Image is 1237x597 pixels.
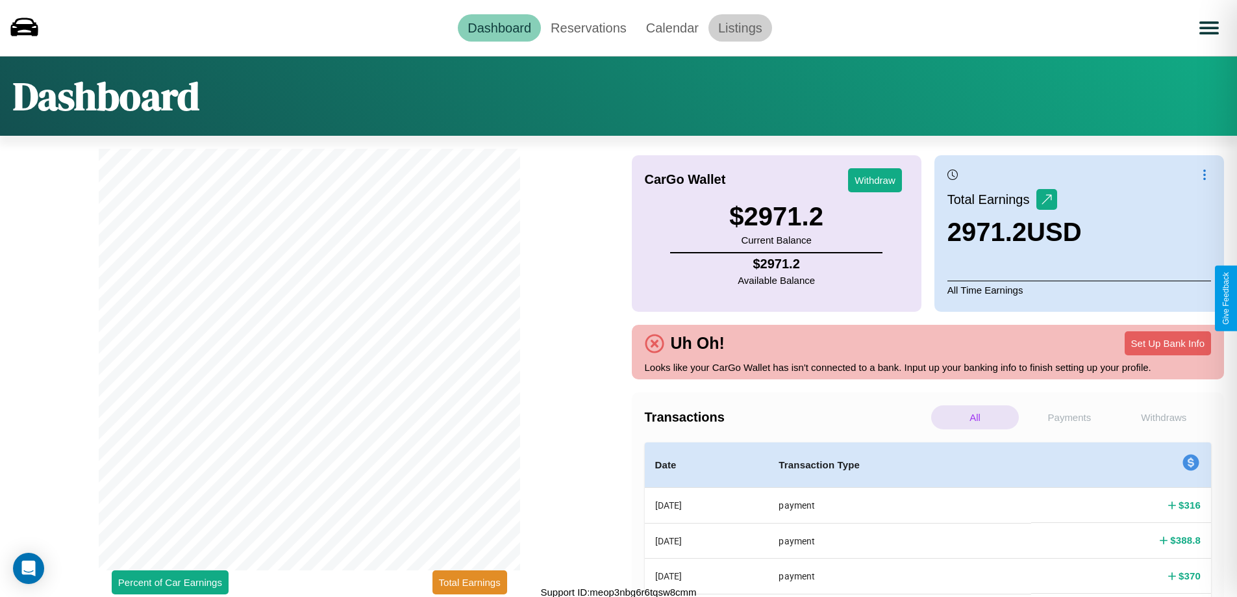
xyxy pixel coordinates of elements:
a: Listings [708,14,772,42]
a: Calendar [636,14,708,42]
h4: Transaction Type [779,457,1021,473]
h4: CarGo Wallet [645,172,726,187]
p: Available Balance [738,272,815,289]
h4: $ 370 [1179,569,1201,583]
th: [DATE] [645,523,769,558]
div: Give Feedback [1221,272,1231,325]
th: payment [768,559,1031,594]
p: Looks like your CarGo Wallet has isn't connected to a bank. Input up your banking info to finish ... [645,359,1212,376]
h4: Date [655,457,758,473]
th: payment [768,523,1031,558]
p: Total Earnings [947,188,1036,211]
a: Reservations [541,14,636,42]
h3: $ 2971.2 [729,202,823,231]
button: Set Up Bank Info [1125,331,1211,355]
h1: Dashboard [13,70,199,123]
p: Withdraws [1120,405,1208,429]
h4: Transactions [645,410,928,425]
button: Open menu [1191,10,1227,46]
p: All Time Earnings [947,281,1211,299]
button: Withdraw [848,168,902,192]
h4: $ 316 [1179,498,1201,512]
th: [DATE] [645,488,769,524]
p: All [931,405,1019,429]
h4: $ 388.8 [1170,533,1201,547]
p: Payments [1025,405,1113,429]
th: [DATE] [645,559,769,594]
a: Dashboard [458,14,541,42]
th: payment [768,488,1031,524]
p: Current Balance [729,231,823,249]
div: Open Intercom Messenger [13,553,44,584]
h4: $ 2971.2 [738,257,815,272]
button: Percent of Car Earnings [112,570,229,594]
h3: 2971.2 USD [947,218,1082,247]
button: Total Earnings [432,570,507,594]
h4: Uh Oh! [664,334,731,353]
